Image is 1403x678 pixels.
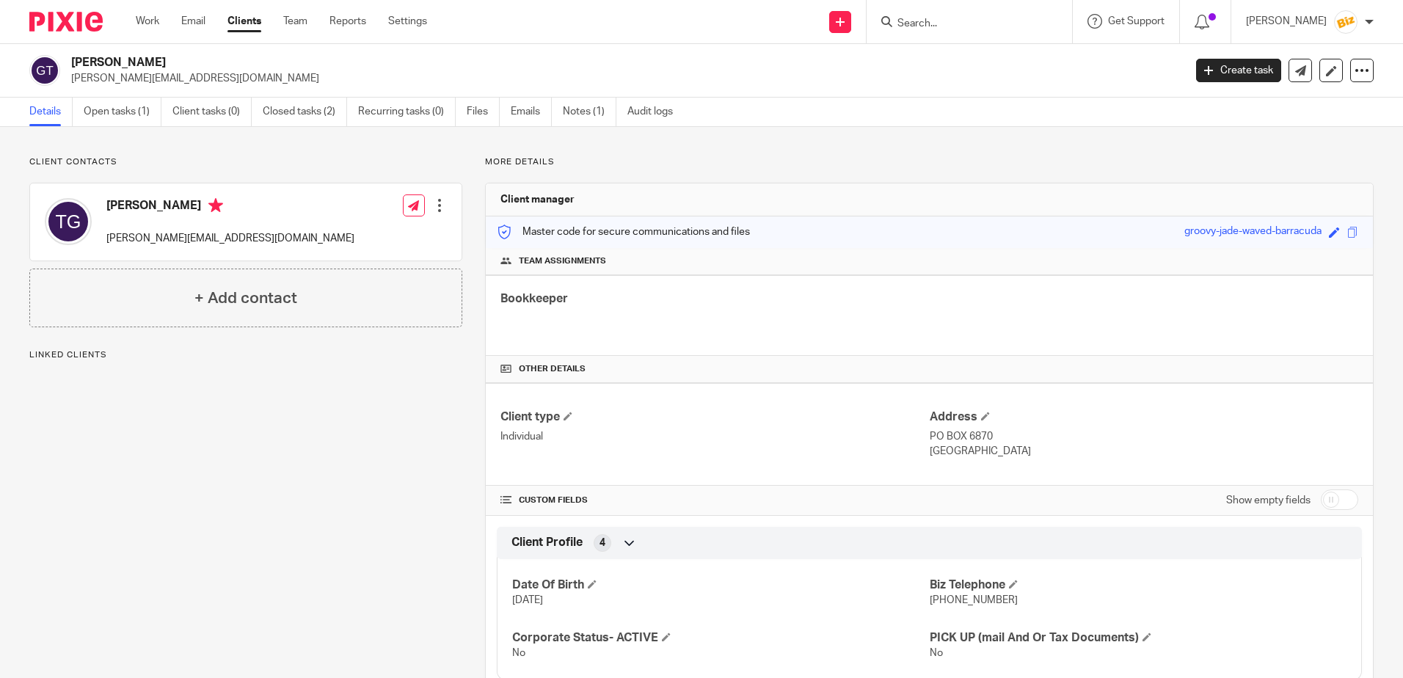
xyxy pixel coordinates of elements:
span: Edit PICK UP (mail And Or Tax Documents) [1143,633,1151,641]
a: Team [283,14,307,29]
div: groovy-jade-waved-barracuda [1184,224,1322,241]
span: Edit code [1329,227,1340,238]
a: Open tasks (1) [84,98,161,126]
h4: Corporate Status- ACTIVE [512,630,929,646]
span: Client Profile [511,535,583,550]
span: Edit Corporate Status- ACTIVE [662,633,671,641]
p: Individual [500,429,929,444]
a: Client tasks (0) [172,98,252,126]
a: Edit client [1319,59,1343,82]
span: No [930,648,943,658]
a: Send new email [1289,59,1312,82]
label: Show empty fields [1226,493,1311,508]
span: Team assignments [519,255,606,267]
span: [DATE] [512,595,543,605]
a: Files [467,98,500,126]
h4: Biz Telephone [930,577,1346,593]
p: [PERSON_NAME] [1246,14,1327,29]
a: Notes (1) [563,98,616,126]
span: Change Client type [564,412,572,420]
p: Client contacts [29,156,462,168]
h4: + Add contact [194,287,297,310]
h4: Address [930,409,1358,425]
span: Edit Biz Telephone [1009,580,1018,588]
p: Linked clients [29,349,462,361]
h4: CUSTOM FIELDS [500,495,929,506]
h3: Client manager [500,192,575,207]
h4: [PERSON_NAME] [106,198,354,216]
span: Copy to clipboard [1347,227,1358,238]
span: Get Support [1108,16,1165,26]
span: 4 [600,536,605,550]
a: Work [136,14,159,29]
a: Emails [511,98,552,126]
p: More details [485,156,1374,168]
span: Other details [519,363,586,375]
span: Edit Date Of Birth [588,580,597,588]
p: [PERSON_NAME][EMAIL_ADDRESS][DOMAIN_NAME] [106,231,354,246]
input: Search [896,18,1028,31]
a: Closed tasks (2) [263,98,347,126]
h4: PICK UP (mail And Or Tax Documents) [930,630,1346,646]
h4: Date Of Birth [512,577,929,593]
span: Bookkeeper [500,293,568,305]
h2: [PERSON_NAME] [71,55,953,70]
img: siteIcon.png [1334,10,1358,34]
a: Recurring tasks (0) [358,98,456,126]
a: Clients [227,14,261,29]
a: Details [29,98,73,126]
span: No [512,648,525,658]
span: Edit Address [981,412,990,420]
img: Pixie [29,12,103,32]
p: Master code for secure communications and files [497,225,750,239]
span: [PHONE_NUMBER] [930,595,1018,605]
i: Primary [208,198,223,213]
a: Reports [329,14,366,29]
a: Email [181,14,205,29]
p: PO BOX 6870 [930,429,1358,444]
img: svg%3E [45,198,92,245]
p: [PERSON_NAME][EMAIL_ADDRESS][DOMAIN_NAME] [71,71,1174,86]
a: Create task [1196,59,1281,82]
a: Settings [388,14,427,29]
p: [GEOGRAPHIC_DATA] [930,444,1358,459]
img: svg%3E [29,55,60,86]
a: Audit logs [627,98,684,126]
h4: Client type [500,409,929,425]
